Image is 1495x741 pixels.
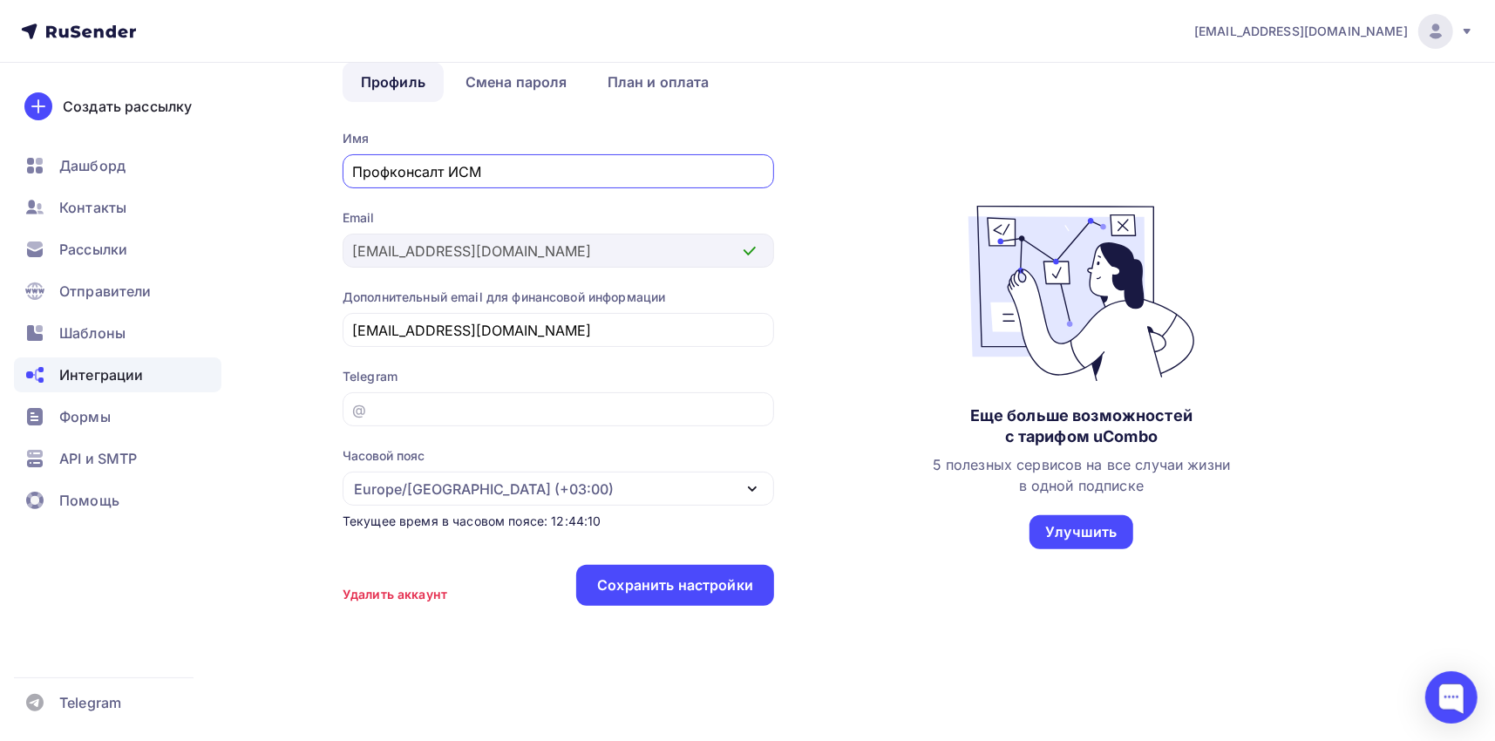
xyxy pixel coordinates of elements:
span: [EMAIL_ADDRESS][DOMAIN_NAME] [1194,23,1408,40]
a: Контакты [14,190,221,225]
a: [EMAIL_ADDRESS][DOMAIN_NAME] [1194,14,1474,49]
a: Дашборд [14,148,221,183]
span: Telegram [59,692,121,713]
span: Шаблоны [59,323,126,343]
div: Удалить аккаунт [343,586,447,603]
a: Отправители [14,274,221,309]
a: Шаблоны [14,316,221,350]
span: Помощь [59,490,119,511]
div: Email [343,209,774,227]
div: @ [353,399,367,420]
input: Введите имя [353,161,764,182]
input: Укажите дополнительный email [353,320,764,341]
a: Смена пароля [447,62,586,102]
a: Профиль [343,62,444,102]
div: Текущее время в часовом поясе: 12:44:10 [343,513,774,530]
a: Формы [14,399,221,434]
span: API и SMTP [59,448,137,469]
span: Формы [59,406,111,427]
div: 5 полезных сервисов на все случаи жизни в одной подписке [933,454,1230,496]
div: Сохранить настройки [597,575,753,595]
a: План и оплата [589,62,728,102]
div: Часовой пояс [343,447,425,465]
span: Дашборд [59,155,126,176]
a: Рассылки [14,232,221,267]
span: Интеграции [59,364,143,385]
div: Дополнительный email для финансовой информации [343,289,774,306]
div: Telegram [343,368,774,385]
span: Отправители [59,281,152,302]
div: Europe/[GEOGRAPHIC_DATA] (+03:00) [354,479,614,500]
div: Улучшить [1045,522,1117,542]
button: Часовой пояс Europe/[GEOGRAPHIC_DATA] (+03:00) [343,447,774,506]
div: Имя [343,130,774,147]
span: Рассылки [59,239,127,260]
div: Создать рассылку [63,96,192,117]
span: Контакты [59,197,126,218]
div: Еще больше возможностей с тарифом uCombo [970,405,1193,447]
